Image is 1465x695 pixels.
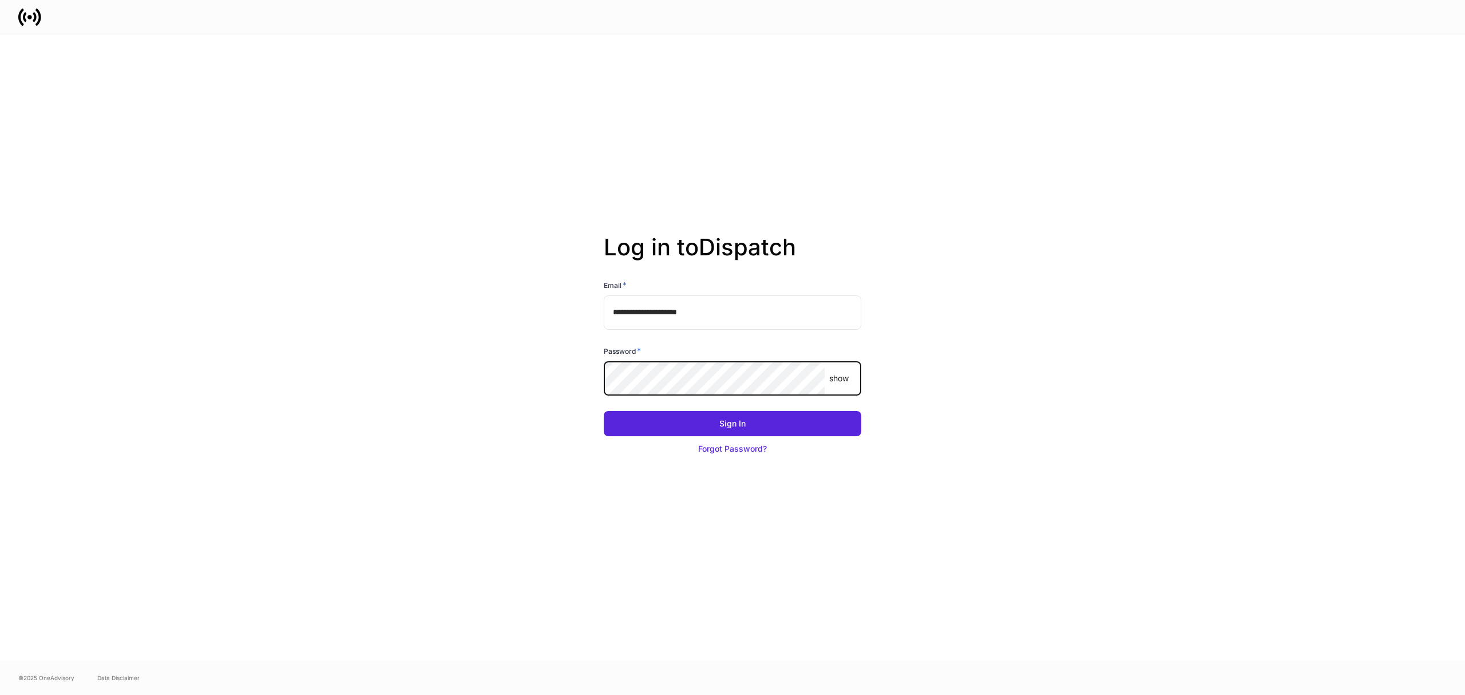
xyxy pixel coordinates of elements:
[604,411,861,436] button: Sign In
[18,673,74,682] span: © 2025 OneAdvisory
[604,345,641,357] h6: Password
[97,673,140,682] a: Data Disclaimer
[698,443,767,455] div: Forgot Password?
[604,279,627,291] h6: Email
[719,418,746,429] div: Sign In
[829,373,849,384] p: show
[604,436,861,461] button: Forgot Password?
[604,234,861,279] h2: Log in to Dispatch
